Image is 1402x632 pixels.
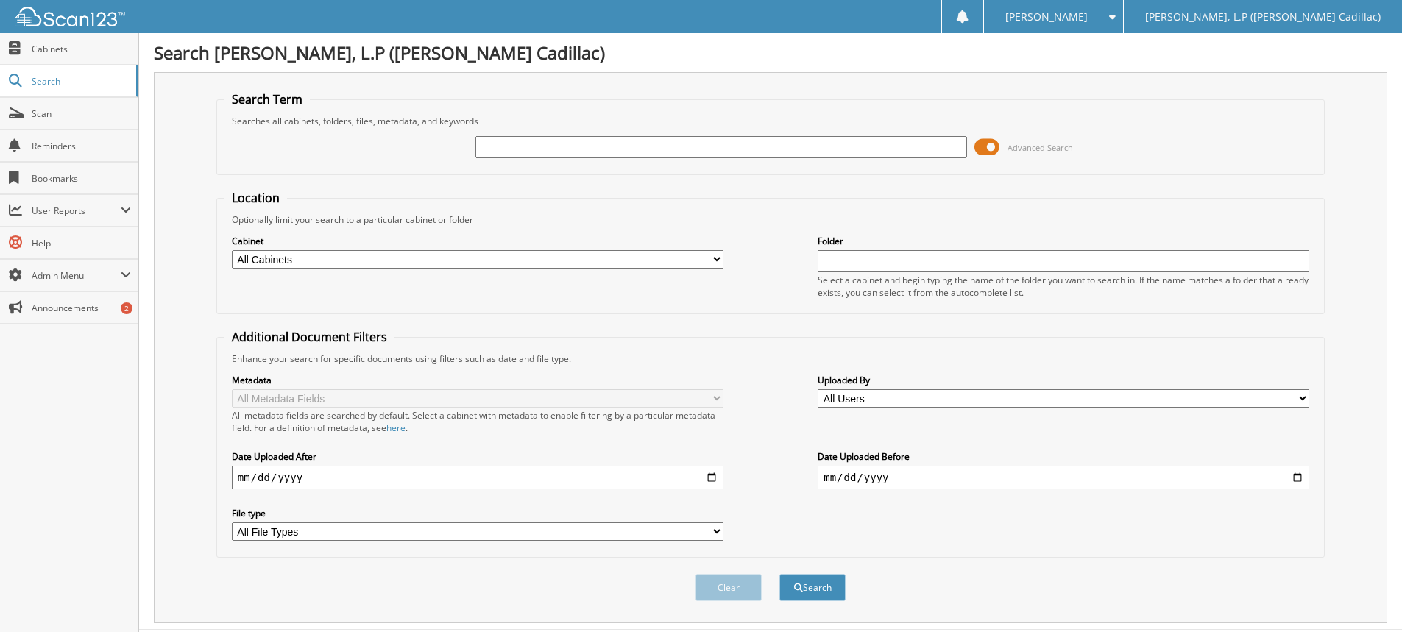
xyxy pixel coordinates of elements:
[1005,13,1088,21] span: [PERSON_NAME]
[232,409,723,434] div: All metadata fields are searched by default. Select a cabinet with metadata to enable filtering b...
[224,115,1317,127] div: Searches all cabinets, folders, files, metadata, and keywords
[232,507,723,519] label: File type
[32,205,121,217] span: User Reports
[154,40,1387,65] h1: Search [PERSON_NAME], L.P ([PERSON_NAME] Cadillac)
[232,374,723,386] label: Metadata
[1008,142,1073,153] span: Advanced Search
[32,43,131,55] span: Cabinets
[32,302,131,314] span: Announcements
[224,91,310,107] legend: Search Term
[32,237,131,249] span: Help
[15,7,125,26] img: scan123-logo-white.svg
[32,172,131,185] span: Bookmarks
[818,466,1309,489] input: end
[232,466,723,489] input: start
[121,302,132,314] div: 2
[224,213,1317,226] div: Optionally limit your search to a particular cabinet or folder
[779,574,846,601] button: Search
[386,422,406,434] a: here
[695,574,762,601] button: Clear
[32,107,131,120] span: Scan
[818,450,1309,463] label: Date Uploaded Before
[818,374,1309,386] label: Uploaded By
[818,235,1309,247] label: Folder
[232,235,723,247] label: Cabinet
[818,274,1309,299] div: Select a cabinet and begin typing the name of the folder you want to search in. If the name match...
[224,352,1317,365] div: Enhance your search for specific documents using filters such as date and file type.
[232,450,723,463] label: Date Uploaded After
[32,140,131,152] span: Reminders
[32,269,121,282] span: Admin Menu
[224,329,394,345] legend: Additional Document Filters
[32,75,129,88] span: Search
[224,190,287,206] legend: Location
[1145,13,1381,21] span: [PERSON_NAME], L.P ([PERSON_NAME] Cadillac)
